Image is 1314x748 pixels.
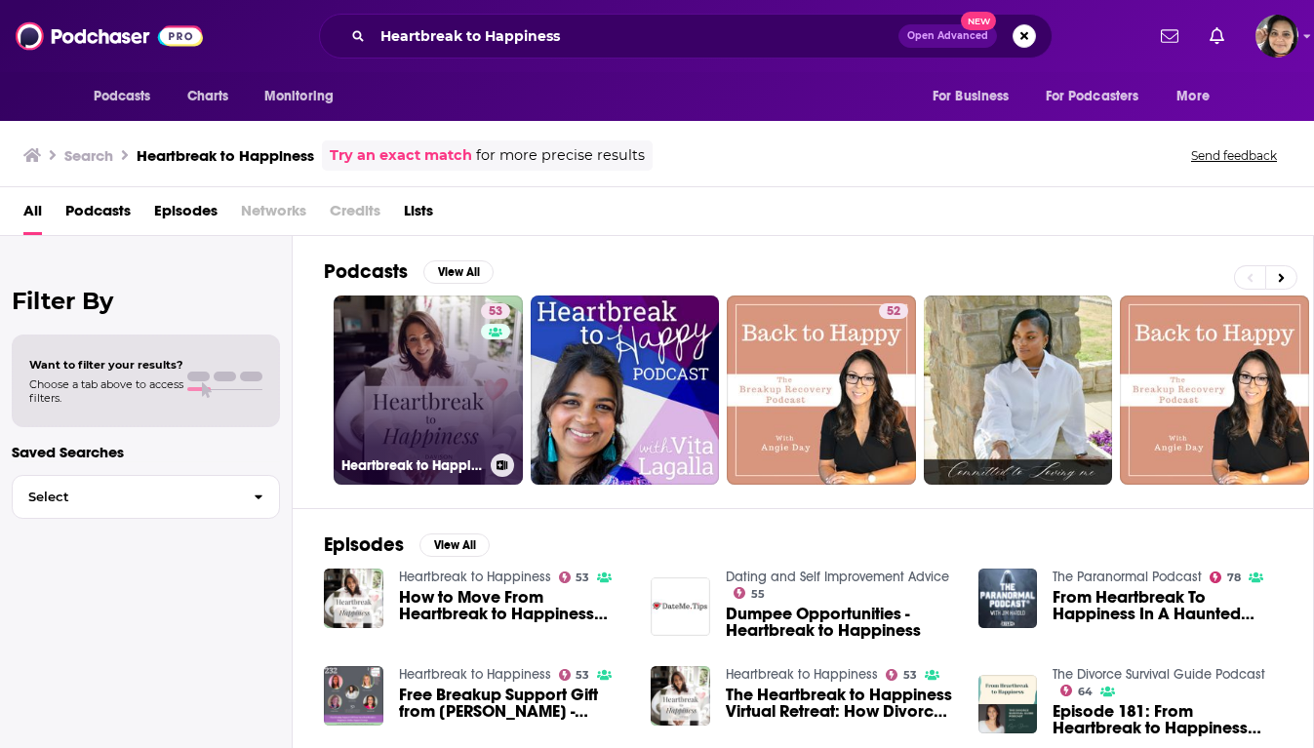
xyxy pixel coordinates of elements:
span: Episode 181: From Heartbreak to Happiness with [PERSON_NAME] [1053,703,1282,736]
a: 53 [886,669,917,681]
span: New [961,12,996,30]
a: All [23,195,42,235]
img: From Heartbreak To Happiness In A Haunted Home [978,569,1038,628]
span: Credits [330,195,380,235]
a: 53 [559,571,590,583]
span: Charts [187,83,229,110]
span: For Podcasters [1046,83,1139,110]
span: 53 [903,671,917,680]
a: Show notifications dropdown [1202,20,1232,53]
button: Open AdvancedNew [898,24,997,48]
span: Choose a tab above to access filters. [29,377,183,405]
a: From Heartbreak To Happiness In A Haunted Home [1053,589,1282,622]
span: 78 [1227,573,1241,582]
h2: Episodes [324,532,404,557]
a: Dating and Self Improvement Advice [726,569,949,585]
a: Heartbreak to Happiness [399,569,551,585]
a: PodcastsView All [324,259,494,284]
span: Logged in as shelbyjanner [1255,15,1298,58]
img: The Heartbreak to Happiness Virtual Retreat: How Divorce Coaching Can Help You Cope Better with Y... [651,666,710,726]
a: Dumpee Opportunities - Heartbreak to Happiness [726,606,955,639]
a: 55 [734,587,765,599]
span: 52 [887,302,900,322]
img: User Profile [1255,15,1298,58]
img: Episode 181: From Heartbreak to Happiness with Sara Davison [978,675,1038,734]
a: Episodes [154,195,218,235]
span: Want to filter your results? [29,358,183,372]
a: Podcasts [65,195,131,235]
img: Free Breakup Support Gift from Sara - Heartbreak to Happiness Online Support Groups [324,666,383,726]
h3: Heartbreak to Happiness [341,457,483,474]
button: View All [419,533,490,557]
h3: Search [64,146,113,165]
button: open menu [919,78,1034,115]
a: EpisodesView All [324,532,490,557]
a: How to Move From Heartbreak to Happiness with Renowned Divorce Coach Sara Davison [399,589,628,622]
span: Monitoring [264,83,334,110]
a: 52 [879,303,908,319]
div: Search podcasts, credits, & more... [319,14,1053,59]
button: open menu [1033,78,1168,115]
span: Select [13,491,238,503]
img: Podchaser - Follow, Share and Rate Podcasts [16,18,203,55]
span: Networks [241,195,306,235]
a: Heartbreak to Happiness [399,666,551,683]
span: 64 [1078,688,1093,696]
button: View All [423,260,494,284]
span: Open Advanced [907,31,988,41]
input: Search podcasts, credits, & more... [373,20,898,52]
span: 53 [576,573,589,582]
a: The Paranormal Podcast [1053,569,1202,585]
a: Charts [175,78,241,115]
a: 52 [727,295,916,485]
button: Select [12,475,280,519]
a: Episode 181: From Heartbreak to Happiness with Sara Davison [1053,703,1282,736]
span: 53 [576,671,589,680]
img: How to Move From Heartbreak to Happiness with Renowned Divorce Coach Sara Davison [324,569,383,628]
a: The Heartbreak to Happiness Virtual Retreat: How Divorce Coaching Can Help You Cope Better with Y... [726,687,955,720]
p: Saved Searches [12,443,280,461]
a: Heartbreak to Happiness [726,666,878,683]
a: The Divorce Survival Guide Podcast [1053,666,1265,683]
a: 53 [559,669,590,681]
a: Show notifications dropdown [1153,20,1186,53]
button: open menu [1163,78,1234,115]
h2: Podcasts [324,259,408,284]
a: 53Heartbreak to Happiness [334,295,523,485]
img: Dumpee Opportunities - Heartbreak to Happiness [651,577,710,637]
span: Free Breakup Support Gift from [PERSON_NAME] - Heartbreak to Happiness Online Support Groups [399,687,628,720]
button: open menu [251,78,359,115]
h2: Filter By [12,287,280,315]
a: Lists [404,195,433,235]
button: Send feedback [1185,147,1283,164]
button: open menu [80,78,177,115]
a: 78 [1210,571,1241,583]
span: 53 [489,302,502,322]
a: 53 [481,303,510,319]
span: Podcasts [94,83,151,110]
h3: Heartbreak to Happiness [137,146,314,165]
a: Try an exact match [330,144,472,167]
span: For Business [933,83,1010,110]
a: 64 [1060,685,1093,696]
span: for more precise results [476,144,645,167]
a: Free Breakup Support Gift from Sara - Heartbreak to Happiness Online Support Groups [399,687,628,720]
span: More [1176,83,1210,110]
button: Show profile menu [1255,15,1298,58]
span: How to Move From Heartbreak to Happiness with Renowned Divorce Coach [PERSON_NAME] [399,589,628,622]
span: 55 [751,590,765,599]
